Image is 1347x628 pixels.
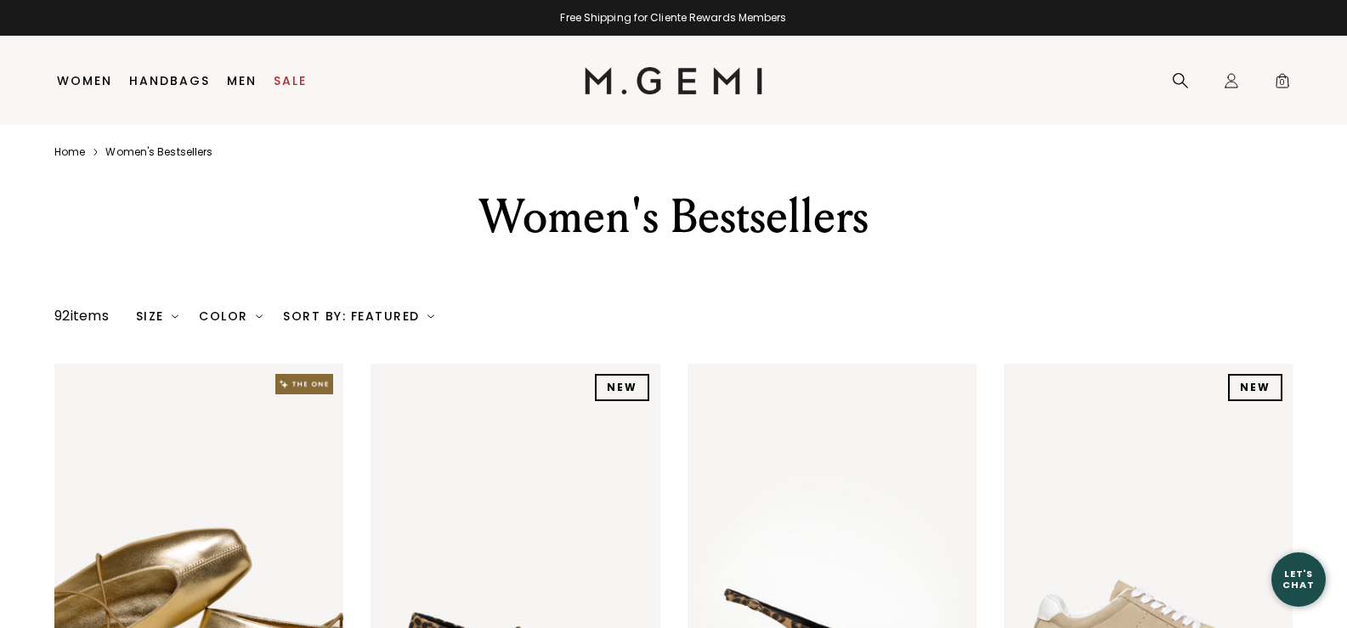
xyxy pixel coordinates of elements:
img: chevron-down.svg [427,313,434,320]
a: Men [227,74,257,88]
div: NEW [595,374,649,401]
a: Sale [274,74,307,88]
img: chevron-down.svg [172,313,178,320]
div: 92 items [54,306,109,326]
div: Sort By: Featured [283,309,434,323]
div: Women's Bestsellers [379,186,969,247]
a: Handbags [129,74,210,88]
a: Women's bestsellers [105,145,212,159]
a: Women [57,74,112,88]
div: Size [136,309,179,323]
div: Let's Chat [1271,569,1326,590]
a: Home [54,145,85,159]
img: M.Gemi [585,67,762,94]
img: The One tag [275,374,333,394]
span: 0 [1274,76,1291,93]
div: Color [199,309,263,323]
div: NEW [1228,374,1282,401]
img: chevron-down.svg [256,313,263,320]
